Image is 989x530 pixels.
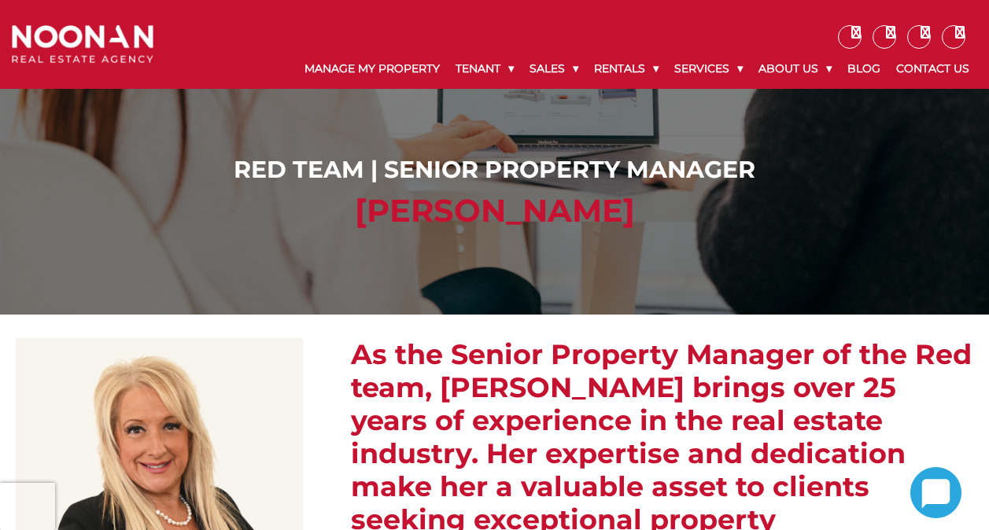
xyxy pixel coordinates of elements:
[840,49,888,89] a: Blog
[586,49,666,89] a: Rentals
[522,49,586,89] a: Sales
[16,156,973,184] h1: Red Team | Senior Property Manager
[16,192,973,230] h2: [PERSON_NAME]
[12,25,153,64] img: Noonan Real Estate Agency
[448,49,522,89] a: Tenant
[297,49,448,89] a: Manage My Property
[751,49,840,89] a: About Us
[666,49,751,89] a: Services
[888,49,977,89] a: Contact Us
